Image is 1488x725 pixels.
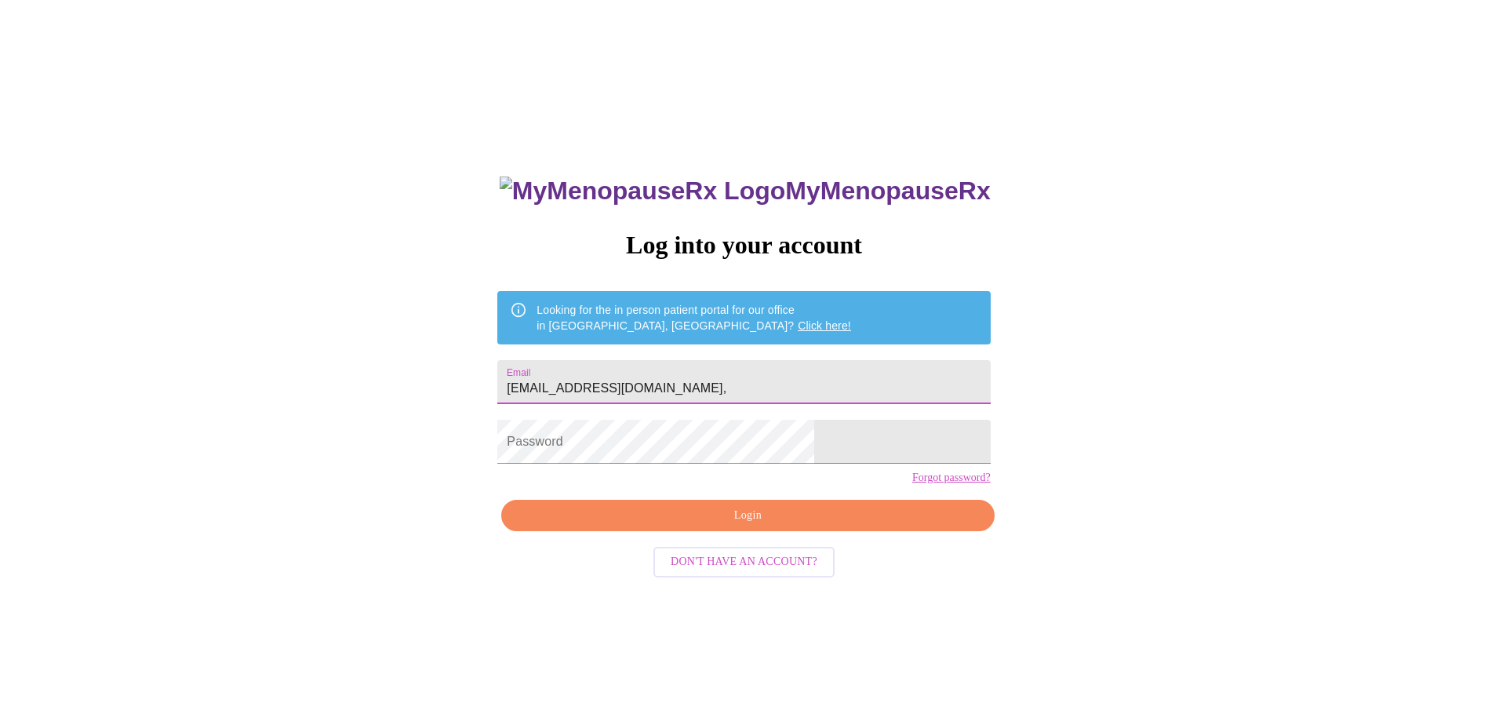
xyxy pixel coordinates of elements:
span: Login [519,506,976,526]
a: Don't have an account? [649,554,839,567]
a: Click here! [798,319,851,332]
a: Forgot password? [912,472,991,484]
h3: Log into your account [497,231,990,260]
h3: MyMenopauseRx [500,177,991,206]
button: Don't have an account? [653,547,835,577]
span: Don't have an account? [671,552,817,572]
img: MyMenopauseRx Logo [500,177,785,206]
div: Looking for the in person patient portal for our office in [GEOGRAPHIC_DATA], [GEOGRAPHIC_DATA]? [537,296,851,340]
button: Login [501,500,994,532]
